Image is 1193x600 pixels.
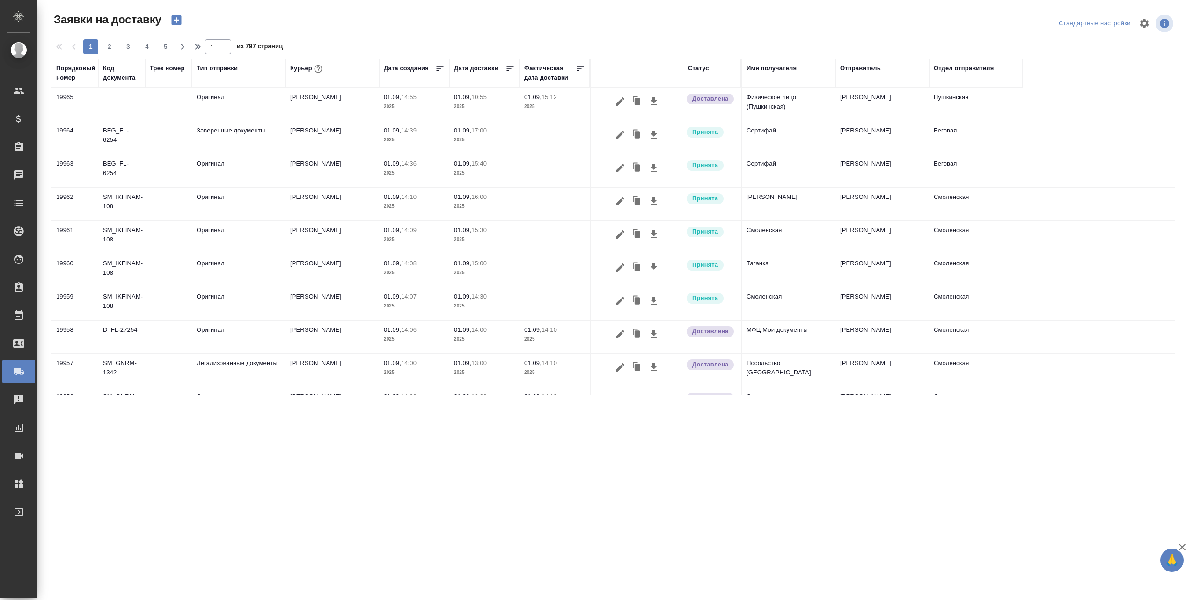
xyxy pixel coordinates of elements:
td: [PERSON_NAME] [285,254,379,287]
p: 2025 [384,268,445,278]
p: 14:36 [401,160,417,167]
td: Смоленская [929,354,1023,387]
td: Оригинал [192,287,285,320]
p: 01.09, [454,94,471,101]
p: Принята [692,227,718,236]
p: 2025 [454,335,515,344]
td: [PERSON_NAME] [835,121,929,154]
button: Скачать [646,392,662,410]
span: 🙏 [1164,550,1180,570]
td: [PERSON_NAME] [835,154,929,187]
p: 2025 [384,301,445,311]
button: Клонировать [628,192,646,210]
td: Смоленская [742,387,835,420]
p: Принята [692,127,718,137]
p: 2025 [454,301,515,311]
span: 5 [158,42,173,51]
p: 2025 [454,235,515,244]
td: Оригинал [192,321,285,353]
td: Смоленская [929,387,1023,420]
p: 01.09, [524,359,542,366]
td: 19959 [51,287,98,320]
div: Статус [688,64,709,73]
p: 01.09, [384,94,401,101]
p: 01.09, [524,393,542,400]
p: 14:10 [542,393,557,400]
div: split button [1056,16,1133,31]
button: Редактировать [612,359,628,376]
p: 2025 [454,368,515,377]
td: [PERSON_NAME] [835,287,929,320]
div: Фактическая дата доставки [524,64,576,82]
p: 2025 [384,168,445,178]
p: 2025 [384,335,445,344]
button: Редактировать [612,292,628,310]
td: Смоленская [742,287,835,320]
td: Смоленская [742,221,835,254]
button: Клонировать [628,392,646,410]
p: 01.09, [454,393,471,400]
p: 01.09, [454,260,471,267]
td: SM_GNRM-1342 [98,387,145,420]
p: 01.09, [454,359,471,366]
td: 19958 [51,321,98,353]
td: BEG_FL-6254 [98,154,145,187]
button: Клонировать [628,159,646,177]
p: 10:55 [471,94,487,101]
span: Посмотреть информацию [1156,15,1175,32]
td: [PERSON_NAME] [285,88,379,121]
td: Оригинал [192,387,285,420]
div: Курьер назначен [686,226,736,238]
p: 01.09, [454,127,471,134]
td: 19962 [51,188,98,220]
p: 14:09 [401,227,417,234]
td: Заверенные документы [192,121,285,154]
td: Смоленская [929,321,1023,353]
td: SM_IKFINAM-108 [98,188,145,220]
td: Беговая [929,154,1023,187]
p: 2025 [384,235,445,244]
button: 🙏 [1160,549,1184,572]
td: Оригинал [192,88,285,121]
td: D_FL-27254 [98,321,145,353]
button: Редактировать [612,392,628,410]
p: 14:08 [401,260,417,267]
p: 15:30 [471,227,487,234]
p: 2025 [384,368,445,377]
div: Документы доставлены, фактическая дата доставки проставиться автоматически [686,392,736,404]
button: При выборе курьера статус заявки автоматически поменяется на «Принята» [312,63,324,75]
button: Клонировать [628,259,646,277]
p: 01.09, [524,326,542,333]
p: 15:00 [471,260,487,267]
button: Редактировать [612,126,628,144]
button: Скачать [646,126,662,144]
div: Документы доставлены, фактическая дата доставки проставиться автоматически [686,359,736,371]
button: Скачать [646,226,662,243]
p: 2025 [454,268,515,278]
button: Создать [165,12,188,28]
td: Оригинал [192,254,285,287]
button: Скачать [646,93,662,110]
td: 19960 [51,254,98,287]
td: [PERSON_NAME] [285,221,379,254]
div: Код документа [103,64,140,82]
p: 01.09, [524,94,542,101]
p: Доставлена [692,393,728,402]
span: 2 [102,42,117,51]
p: Доставлена [692,360,728,369]
td: 19965 [51,88,98,121]
button: Редактировать [612,226,628,243]
td: [PERSON_NAME] [835,188,929,220]
td: SM_IKFINAM-108 [98,221,145,254]
p: 2025 [384,102,445,111]
span: 3 [121,42,136,51]
td: [PERSON_NAME] [835,88,929,121]
p: Доставлена [692,327,728,336]
td: 19963 [51,154,98,187]
div: Документы доставлены, фактическая дата доставки проставиться автоматически [686,325,736,338]
div: Отправитель [840,64,881,73]
button: Клонировать [628,93,646,110]
p: 14:00 [401,393,417,400]
button: Скачать [646,259,662,277]
p: 14:39 [401,127,417,134]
